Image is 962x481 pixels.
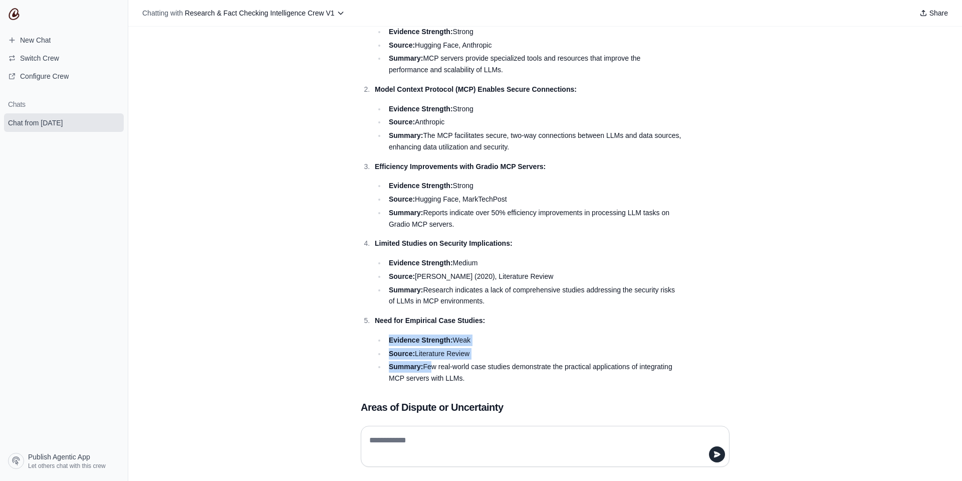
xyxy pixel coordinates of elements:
[389,272,415,280] strong: Source:
[389,131,423,139] strong: Summary:
[386,284,681,307] li: Research indicates a lack of comprehensive studies addressing the security risks of LLMs in MCP e...
[386,335,681,346] li: Weak
[386,207,681,230] li: Reports indicate over 50% efficiency improvements in processing LLM tasks on Gradio MCP servers.
[138,6,349,20] button: Chatting with Research & Fact Checking Intelligence Crew V1
[4,449,124,473] a: Publish Agentic App Let others chat with this crew
[4,113,124,132] a: Chat from [DATE]
[28,462,106,470] span: Let others chat with this crew
[389,54,423,62] strong: Summary:
[389,286,423,294] strong: Summary:
[8,118,63,128] span: Chat from [DATE]
[386,40,681,51] li: Hugging Face, Anthropic
[185,9,335,17] span: Research & Fact Checking Intelligence Crew V1
[386,257,681,269] li: Medium
[386,53,681,76] li: MCP servers provide specialized tools and resources that improve the performance and scalability ...
[375,239,513,247] strong: Limited Studies on Security Implications:
[389,259,453,267] strong: Evidence Strength:
[389,28,453,36] strong: Evidence Strength:
[389,336,453,344] strong: Evidence Strength:
[386,348,681,360] li: Literature Review
[389,118,415,126] strong: Source:
[142,8,183,18] span: Chatting with
[20,35,51,45] span: New Chat
[386,26,681,38] li: Strong
[929,8,948,18] span: Share
[28,452,90,462] span: Publish Agentic App
[386,103,681,115] li: Strong
[386,116,681,128] li: Anthropic
[386,194,681,205] li: Hugging Face, MarkTechPost
[8,8,20,20] img: CrewAI Logo
[915,6,952,20] button: Share
[386,361,681,384] li: Few real-world case studies demonstrate the practical applications of integrating MCP servers wit...
[375,85,577,93] strong: Model Context Protocol (MCP) Enables Secure Connections:
[20,53,59,63] span: Switch Crew
[389,195,415,203] strong: Source:
[361,400,681,414] h2: Areas of Dispute or Uncertainty
[4,68,124,84] a: Configure Crew
[386,271,681,282] li: [PERSON_NAME] (2020), Literature Review
[375,163,546,171] strong: Efficiency Improvements with Gradio MCP Servers:
[389,105,453,113] strong: Evidence Strength:
[389,182,453,190] strong: Evidence Strength:
[389,41,415,49] strong: Source:
[386,180,681,192] li: Strong
[4,32,124,48] a: New Chat
[4,50,124,66] button: Switch Crew
[20,71,69,81] span: Configure Crew
[389,363,423,371] strong: Summary:
[389,350,415,358] strong: Source:
[386,130,681,153] li: The MCP facilitates secure, two-way connections between LLMs and data sources, enhancing data uti...
[375,316,485,325] strong: Need for Empirical Case Studies:
[389,209,423,217] strong: Summary:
